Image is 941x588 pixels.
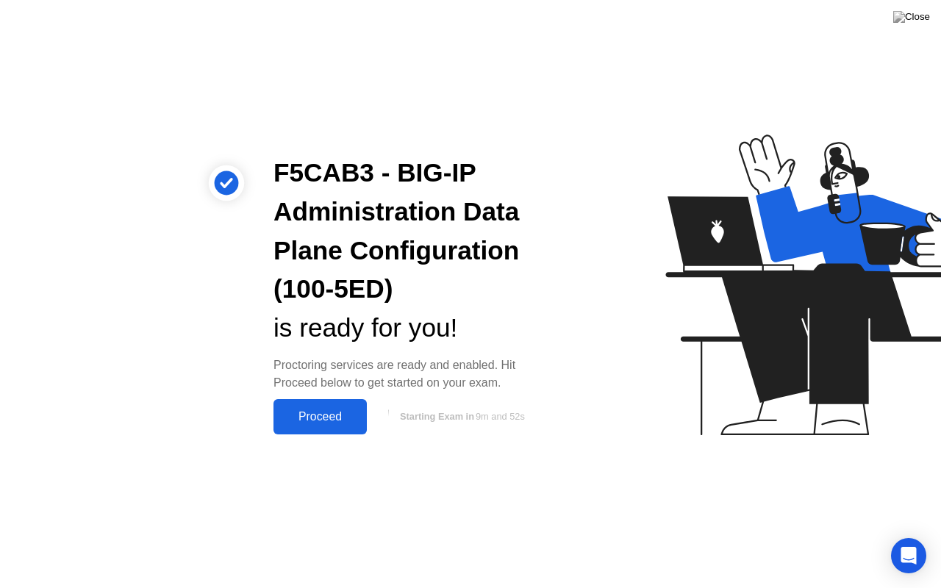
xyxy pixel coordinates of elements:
[893,11,930,23] img: Close
[273,154,547,309] div: F5CAB3 - BIG-IP Administration Data Plane Configuration (100-5ED)
[476,411,525,422] span: 9m and 52s
[273,309,547,348] div: is ready for you!
[891,538,926,573] div: Open Intercom Messenger
[273,399,367,434] button: Proceed
[278,410,362,423] div: Proceed
[374,403,547,431] button: Starting Exam in9m and 52s
[273,356,547,392] div: Proctoring services are ready and enabled. Hit Proceed below to get started on your exam.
